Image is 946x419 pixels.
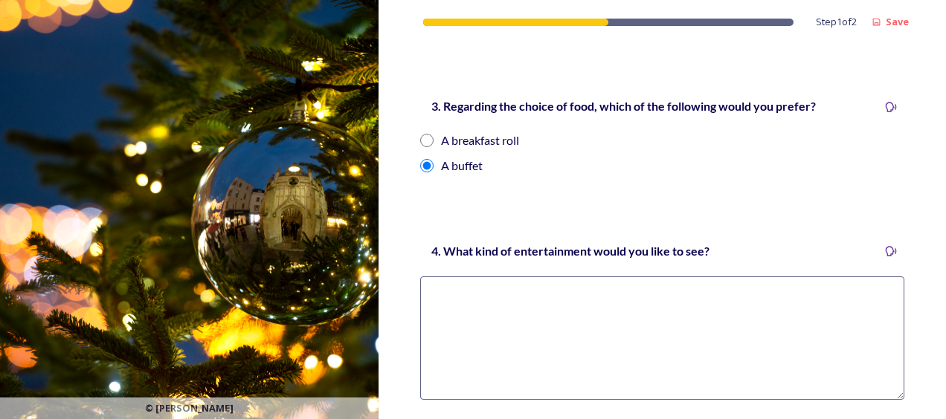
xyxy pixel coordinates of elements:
div: A breakfast roll [441,131,519,149]
span: © [PERSON_NAME] [145,401,234,415]
strong: Save [886,15,909,28]
span: Step 1 of 2 [816,15,857,29]
strong: 3. Regarding the choice of food, which of the following would you prefer? [431,99,816,113]
strong: 4. What kind of entertainment would you like to see? [431,244,709,258]
div: A buffet [441,157,483,175]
